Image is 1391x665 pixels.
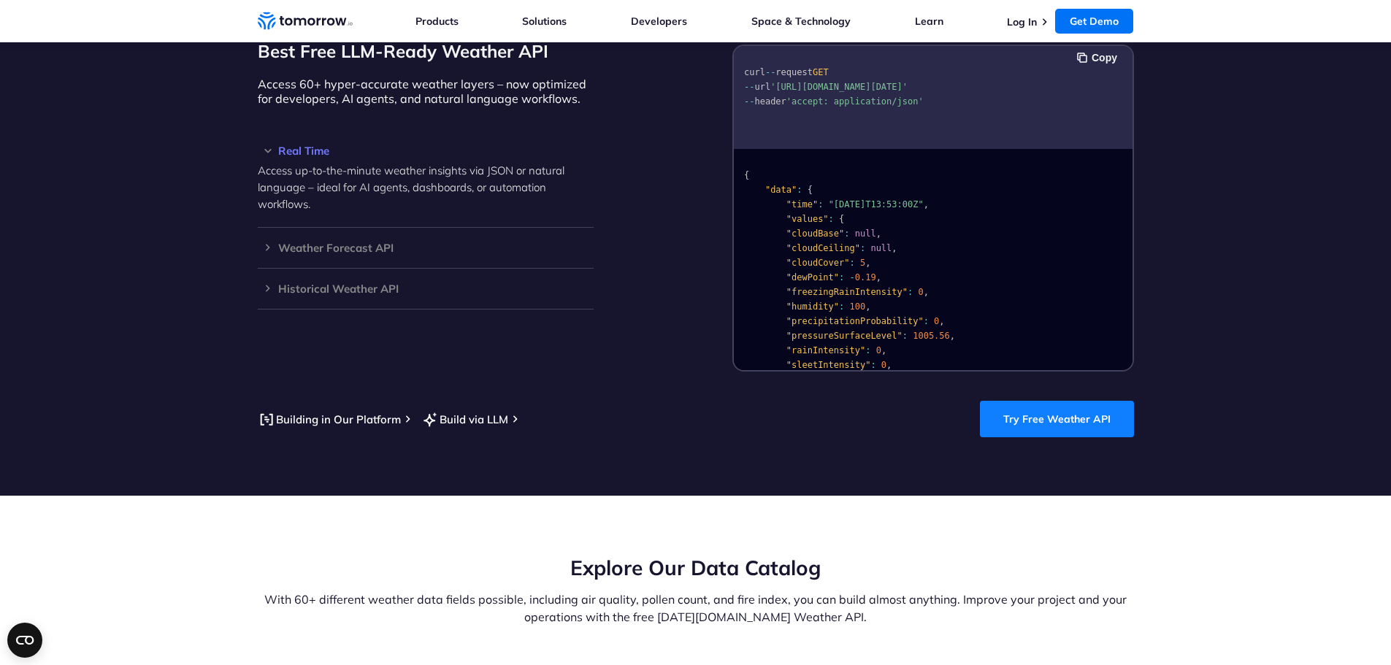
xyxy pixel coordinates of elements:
span: 1005.56 [913,331,950,341]
span: , [886,360,892,370]
span: "data" [765,185,796,195]
a: Build via LLM [421,410,508,428]
span: url [754,82,770,92]
span: { [807,185,812,195]
p: With 60+ different weather data fields possible, including air quality, pollen count, and fire in... [258,591,1134,626]
span: null [870,243,892,253]
span: header [754,96,786,107]
span: 'accept: application/json' [786,96,923,107]
p: Access 60+ hyper-accurate weather layers – now optimized for developers, AI agents, and natural l... [258,77,594,106]
button: Open CMP widget [7,623,42,658]
h3: Real Time [258,145,594,156]
a: Log In [1007,15,1037,28]
a: Get Demo [1055,9,1133,34]
span: : [859,243,865,253]
button: Copy [1077,50,1122,66]
span: 0 [875,345,881,355]
h3: Weather Forecast API [258,242,594,253]
span: { [839,214,844,224]
span: , [881,345,886,355]
span: "pressureSurfaceLevel" [786,331,902,341]
span: : [839,272,844,282]
span: , [892,243,897,253]
span: GET [812,67,828,77]
span: "rainIntensity" [786,345,865,355]
span: "precipitationProbability" [786,316,923,326]
span: "freezingRainIntensity" [786,287,907,297]
span: 0 [918,287,923,297]
span: null [854,228,875,239]
a: Try Free Weather API [980,401,1134,437]
a: Developers [631,15,687,28]
span: "dewPoint" [786,272,838,282]
span: : [902,331,907,341]
span: , [923,287,928,297]
a: Building in Our Platform [258,410,401,428]
span: : [839,301,844,312]
span: -- [744,82,754,92]
span: -- [765,67,775,77]
span: "cloudCeiling" [786,243,859,253]
span: 100 [849,301,865,312]
p: Access up-to-the-minute weather insights via JSON or natural language – ideal for AI agents, dash... [258,162,594,212]
span: : [865,345,870,355]
a: Solutions [522,15,567,28]
a: Space & Technology [751,15,851,28]
span: "humidity" [786,301,838,312]
span: { [744,170,749,180]
span: '[URL][DOMAIN_NAME][DATE]' [770,82,908,92]
a: Home link [258,10,353,32]
span: -- [744,96,754,107]
span: 0 [934,316,939,326]
span: "values" [786,214,828,224]
h3: Historical Weather API [258,283,594,294]
span: "cloudCover" [786,258,849,268]
a: Products [415,15,459,28]
span: : [844,228,849,239]
span: : [923,316,928,326]
span: curl [744,67,765,77]
span: 5 [859,258,865,268]
span: "time" [786,199,817,210]
span: "[DATE]T13:53:00Z" [828,199,923,210]
span: , [865,301,870,312]
span: : [797,185,802,195]
span: : [828,214,833,224]
span: 0.19 [854,272,875,282]
span: - [849,272,854,282]
span: 0 [881,360,886,370]
span: , [923,199,928,210]
span: , [875,272,881,282]
a: Learn [915,15,943,28]
span: "cloudBase" [786,228,843,239]
span: , [875,228,881,239]
span: : [870,360,875,370]
span: , [949,331,954,341]
span: "sleetIntensity" [786,360,870,370]
span: request [775,67,813,77]
h2: Explore Our Data Catalog [258,554,1134,582]
span: : [849,258,854,268]
span: , [865,258,870,268]
span: : [907,287,912,297]
span: : [818,199,823,210]
span: , [939,316,944,326]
